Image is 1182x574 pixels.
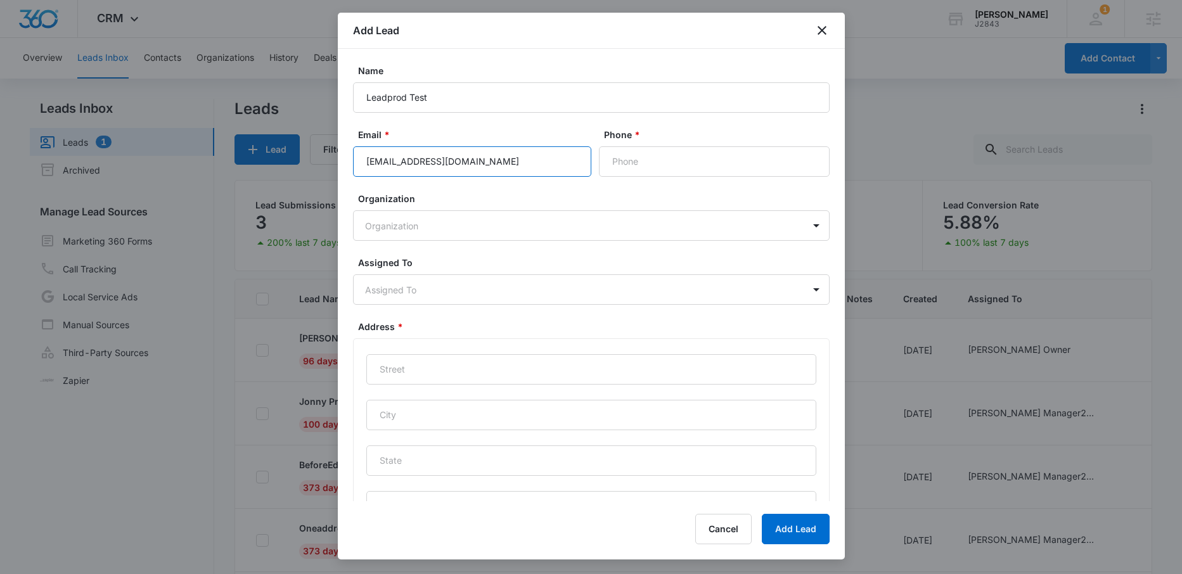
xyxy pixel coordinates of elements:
input: Street [366,354,816,385]
button: close [814,23,830,38]
h1: Add Lead [353,23,399,38]
label: Phone [604,128,835,141]
button: Cancel [695,514,752,544]
button: Add Lead [762,514,830,544]
label: Organization [358,192,835,205]
input: State [366,445,816,476]
input: Email [353,146,591,177]
label: Address [358,320,835,333]
input: Zip [366,491,816,521]
label: Name [358,64,835,77]
input: Phone [599,146,830,177]
label: Assigned To [358,256,835,269]
input: Name [353,82,830,113]
input: City [366,400,816,430]
label: Email [358,128,596,141]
